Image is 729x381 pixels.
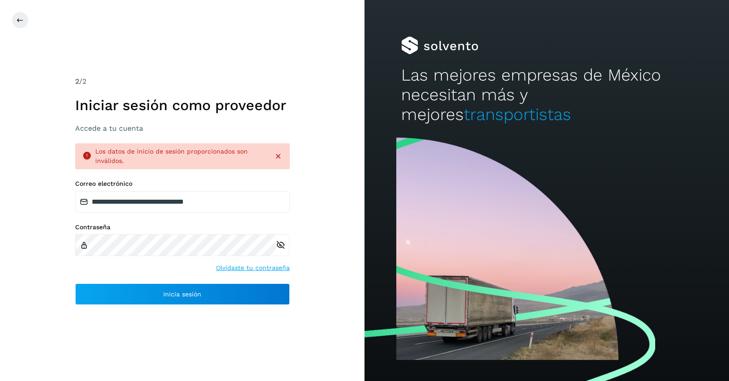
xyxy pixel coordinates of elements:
[464,105,571,124] span: transportistas
[75,283,290,305] button: Inicia sesión
[216,263,290,273] a: Olvidaste tu contraseña
[163,291,201,297] span: Inicia sesión
[75,77,79,86] span: 2
[75,180,290,188] label: Correo electrónico
[75,223,290,231] label: Contraseña
[95,147,267,166] div: Los datos de inicio de sesión proporcionados son inválidos.
[75,76,290,87] div: /2
[75,124,290,133] h3: Accede a tu cuenta
[75,97,290,114] h1: Iniciar sesión como proveedor
[401,65,693,125] h2: Las mejores empresas de México necesitan más y mejores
